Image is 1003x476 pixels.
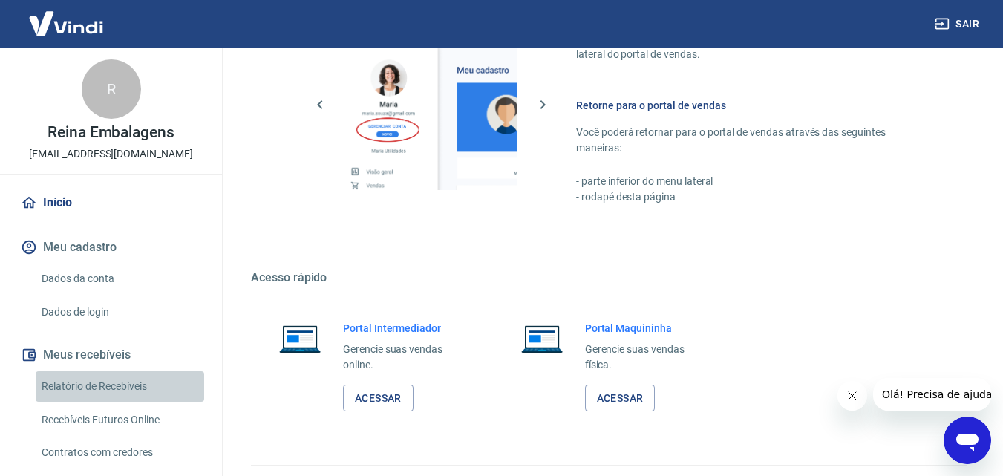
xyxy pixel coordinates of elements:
a: Dados da conta [36,264,204,294]
iframe: Mensagem da empresa [873,378,991,411]
button: Meus recebíveis [18,339,204,371]
p: Reina Embalagens [48,125,174,140]
p: [EMAIL_ADDRESS][DOMAIN_NAME] [29,146,193,162]
a: Relatório de Recebíveis [36,371,204,402]
p: Você poderá retornar para o portal de vendas através das seguintes maneiras: [576,125,932,156]
a: Contratos com credores [36,437,204,468]
a: Acessar [585,385,656,412]
div: R [82,59,141,119]
a: Início [18,186,204,219]
a: Acessar [343,385,414,412]
img: Vindi [18,1,114,46]
h5: Acesso rápido [251,270,967,285]
p: Gerencie suas vendas online. [343,342,466,373]
span: Olá! Precisa de ajuda? [9,10,125,22]
button: Meu cadastro [18,231,204,264]
iframe: Fechar mensagem [837,381,867,411]
p: - parte inferior do menu lateral [576,174,932,189]
p: - rodapé desta página [576,189,932,205]
img: Imagem de um notebook aberto [511,321,573,356]
h6: Retorne para o portal de vendas [576,98,932,113]
img: Imagem de um notebook aberto [269,321,331,356]
a: Dados de login [36,297,204,327]
img: Imagem da dashboard mostrando o botão de gerenciar conta na sidebar no lado esquerdo [346,19,517,190]
a: Recebíveis Futuros Online [36,405,204,435]
button: Sair [932,10,985,38]
h6: Portal Maquininha [585,321,708,336]
h6: Portal Intermediador [343,321,466,336]
p: Gerencie suas vendas física. [585,342,708,373]
iframe: Botão para abrir a janela de mensagens [944,417,991,464]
